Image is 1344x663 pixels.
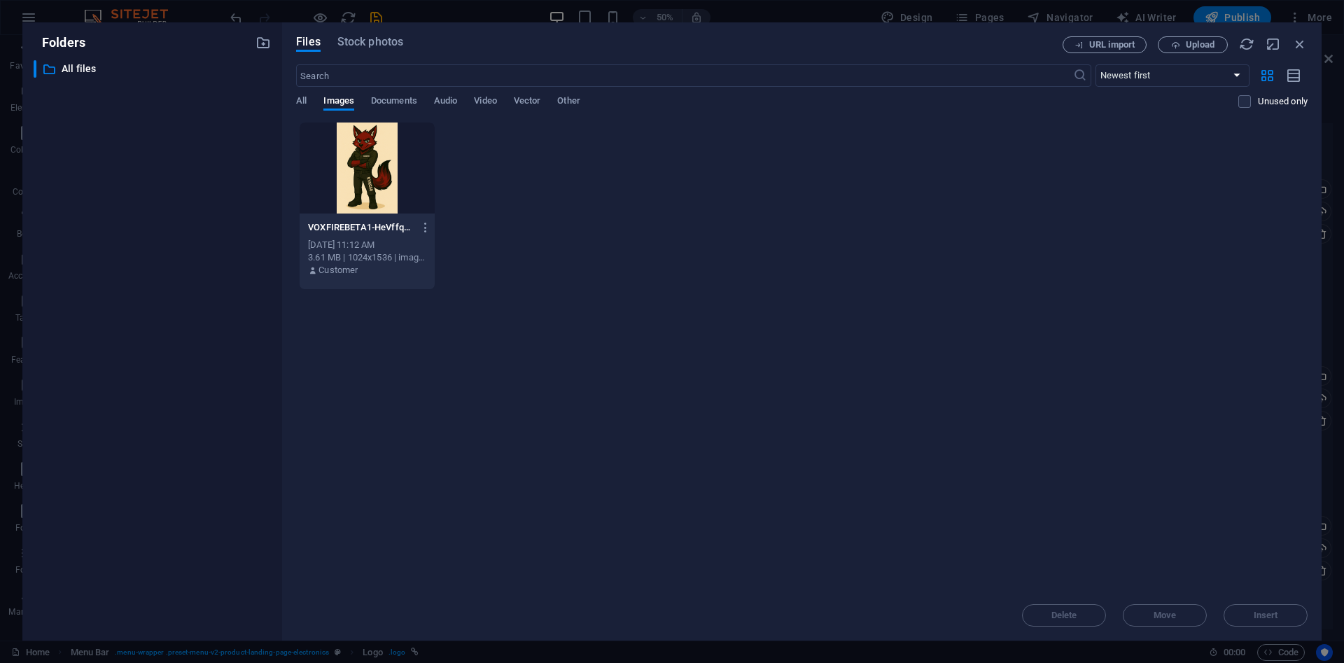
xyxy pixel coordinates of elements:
a: Next [154,83,192,103]
span: All [296,92,307,112]
span: Video [474,92,496,112]
div: Close tooltip [186,1,192,16]
i: Reload [1239,36,1254,52]
span: URL import [1089,41,1135,49]
p: Simply drag and drop elements into the editor. Double-click elements to edit or right-click for m... [18,32,192,78]
span: Images [323,92,354,112]
span: Documents [371,92,417,112]
div: ​ [34,60,36,78]
input: Search [296,64,1072,87]
span: Vector [514,92,541,112]
p: VOXFIREBETA1-HeVffqSJ_iV5l_uAPJ5TVQ.png [308,221,413,234]
div: [DATE] 11:12 AM [308,239,426,251]
span: Audio [434,92,457,112]
i: Close [1292,36,1308,52]
p: Folders [34,34,85,52]
i: Minimize [1266,36,1281,52]
button: URL import [1063,36,1147,53]
p: Displays only files that are not in use on the website. Files added during this session can still... [1258,95,1308,108]
i: Create new folder [255,35,271,50]
p: All files [62,61,245,77]
span: Stock photos [337,34,403,50]
span: Other [557,92,580,112]
p: Customer [318,264,358,277]
span: Files [296,34,321,50]
span: Upload [1186,41,1214,49]
div: 3.61 MB | 1024x1536 | image/png [308,251,426,264]
a: × [186,3,192,14]
button: Upload [1158,36,1228,53]
strong: WYSIWYG Website Editor [18,10,138,21]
